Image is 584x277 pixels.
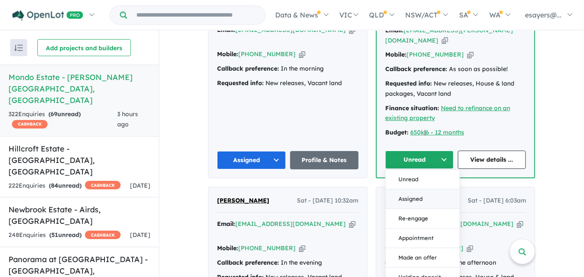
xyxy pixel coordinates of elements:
[217,50,238,58] strong: Mobile:
[217,78,358,89] div: New releases, Vacant land
[426,129,464,136] a: 6 - 12 months
[385,244,406,252] strong: Mobile:
[217,65,279,72] strong: Callback preference:
[217,197,269,204] span: [PERSON_NAME]
[385,258,526,268] div: In the afternoon
[8,71,150,106] h5: Mondo Estate - [PERSON_NAME][GEOGRAPHIC_DATA] , [GEOGRAPHIC_DATA]
[386,209,460,228] button: Re-engage
[217,220,235,228] strong: Email:
[442,36,448,45] button: Copy
[467,244,473,253] button: Copy
[12,120,48,129] span: CASHBACK
[8,181,121,191] div: 222 Enquir ies
[385,26,513,44] a: [EMAIL_ADDRESS][PERSON_NAME][DOMAIN_NAME]
[458,151,526,169] a: View details ...
[385,64,526,74] div: As soon as possible!
[238,50,296,58] a: [PHONE_NUMBER]
[37,39,131,56] button: Add projects and builders
[49,182,82,189] strong: ( unread)
[297,196,358,206] span: Sat - [DATE] 10:32am
[85,181,121,189] span: CASHBACK
[299,244,305,253] button: Copy
[49,231,82,239] strong: ( unread)
[385,104,510,122] a: Need to refinance on an existing property
[410,129,424,136] a: 650k
[385,26,403,34] strong: Email:
[385,104,439,112] strong: Finance situation:
[386,189,460,209] button: Assigned
[48,110,81,118] strong: ( unread)
[238,244,296,252] a: [PHONE_NUMBER]
[51,110,57,118] span: 69
[385,196,437,206] a: [PERSON_NAME]
[290,151,359,169] a: Profile & Notes
[385,51,406,58] strong: Mobile:
[385,197,437,204] span: [PERSON_NAME]
[468,196,526,206] span: Sat - [DATE] 6:03am
[235,26,346,34] a: [EMAIL_ADDRESS][DOMAIN_NAME]
[385,129,409,136] strong: Budget:
[130,231,150,239] span: [DATE]
[51,231,58,239] span: 51
[385,128,526,138] div: |
[14,45,23,51] img: sort.svg
[129,6,263,24] input: Try estate name, suburb, builder or developer
[349,220,355,228] button: Copy
[299,50,305,59] button: Copy
[8,143,150,177] h5: Hillcroft Estate - [GEOGRAPHIC_DATA] , [GEOGRAPHIC_DATA]
[385,220,403,228] strong: Email:
[385,65,447,73] strong: Callback preference:
[51,182,58,189] span: 84
[217,258,358,268] div: In the evening
[8,204,150,227] h5: Newbrook Estate - Airds , [GEOGRAPHIC_DATA]
[406,51,464,58] a: [PHONE_NUMBER]
[217,79,264,87] strong: Requested info:
[385,259,447,266] strong: Callback preference:
[385,79,526,99] div: New releases, House & land packages, Vacant land
[386,228,460,248] button: Appointment
[217,244,238,252] strong: Mobile:
[217,64,358,74] div: In the morning
[525,11,561,19] span: esayers@...
[130,182,150,189] span: [DATE]
[8,230,121,240] div: 248 Enquir ies
[217,196,269,206] a: [PERSON_NAME]
[85,231,121,239] span: CASHBACK
[385,80,432,87] strong: Requested info:
[117,110,138,128] span: 3 hours ago
[12,10,83,21] img: Openlot PRO Logo White
[386,248,460,268] button: Made an offer
[217,151,286,169] button: Assigned
[8,109,117,130] div: 322 Enquir ies
[217,26,235,34] strong: Email:
[385,151,454,169] button: Unread
[386,170,460,189] button: Unread
[217,259,279,266] strong: Callback preference:
[235,220,346,228] a: [EMAIL_ADDRESS][DOMAIN_NAME]
[517,220,523,228] button: Copy
[467,50,474,59] button: Copy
